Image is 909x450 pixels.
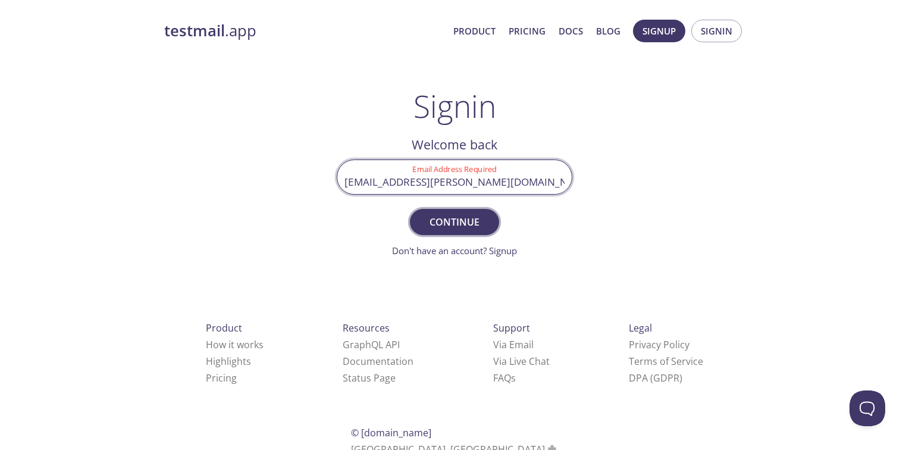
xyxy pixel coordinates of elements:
a: Pricing [206,371,237,385]
button: Continue [410,209,499,235]
a: Highlights [206,355,251,368]
a: Product [453,23,496,39]
h2: Welcome back [337,135,572,155]
button: Signin [691,20,742,42]
iframe: Help Scout Beacon - Open [850,390,885,426]
a: How it works [206,338,264,351]
a: Docs [559,23,583,39]
a: testmail.app [164,21,444,41]
span: Signin [701,23,732,39]
a: Documentation [343,355,413,368]
a: Via Live Chat [493,355,550,368]
span: Legal [629,321,652,335]
a: FAQ [493,371,516,385]
a: GraphQL API [343,338,400,351]
a: Blog [596,23,620,39]
span: s [511,371,516,385]
a: Terms of Service [629,355,703,368]
span: Signup [642,23,676,39]
button: Signup [633,20,685,42]
a: Pricing [509,23,546,39]
span: Product [206,321,242,335]
a: Status Page [343,371,396,385]
span: Resources [343,321,390,335]
a: Via Email [493,338,534,351]
a: DPA (GDPR) [629,371,682,385]
h1: Signin [413,88,496,124]
a: Privacy Policy [629,338,689,351]
strong: testmail [164,20,225,41]
a: Don't have an account? Signup [392,245,517,257]
span: Support [493,321,530,335]
span: Continue [423,214,486,230]
span: © [DOMAIN_NAME] [351,426,431,439]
